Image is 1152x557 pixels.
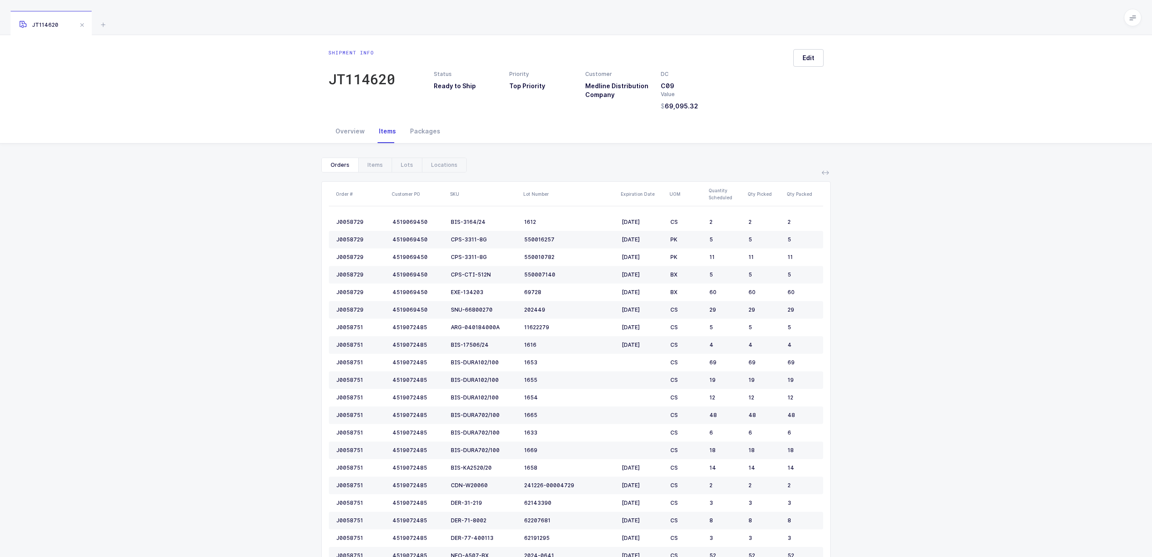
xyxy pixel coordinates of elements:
div: Quantity Scheduled [709,187,742,201]
div: 18 [709,447,742,454]
div: J0058751 [336,500,385,507]
div: Customer PO [392,190,445,198]
div: J0058751 [336,324,385,331]
div: 60 [709,289,742,296]
div: 5 [788,271,816,278]
div: 4519069450 [392,306,444,313]
div: J0058729 [336,271,385,278]
div: [DATE] [622,517,663,524]
div: CS [670,429,702,436]
div: Customer [585,70,650,78]
div: [DATE] [622,500,663,507]
div: 69728 [524,289,615,296]
div: Locations [422,158,466,172]
div: CS [670,324,702,331]
div: Status [434,70,499,78]
div: 4519069450 [392,219,444,226]
div: 5 [788,236,816,243]
div: [DATE] [622,464,663,471]
div: 19 [788,377,816,384]
div: 8 [749,517,781,524]
div: CPS-CTI-512N [451,271,517,278]
div: 3 [749,535,781,542]
div: BX [670,271,702,278]
div: BIS-DURA102/100 [451,394,517,401]
div: 48 [709,412,742,419]
div: J0058751 [336,447,385,454]
div: 1658 [524,464,615,471]
div: 62143390 [524,500,615,507]
div: CS [670,394,702,401]
div: 4519072485 [392,500,444,507]
div: [DATE] [622,254,663,261]
div: 4 [788,341,816,349]
div: 14 [709,464,742,471]
div: CS [670,500,702,507]
div: DER-71-8002 [451,517,517,524]
div: 1665 [524,412,615,419]
div: 3 [709,500,742,507]
div: 6 [788,429,816,436]
div: 550007140 [524,271,615,278]
div: BIS-DURA702/100 [451,412,517,419]
div: 14 [749,464,781,471]
div: BIS-DURA702/100 [451,429,517,436]
div: 2 [709,482,742,489]
div: 4519072485 [392,394,444,401]
div: 19 [749,377,781,384]
div: 4519072485 [392,517,444,524]
div: Order # [336,190,386,198]
div: [DATE] [622,219,663,226]
div: 29 [709,306,742,313]
div: 18 [788,447,816,454]
div: 2 [749,482,781,489]
div: 60 [788,289,816,296]
div: UOM [670,190,703,198]
div: [DATE] [622,341,663,349]
div: J0058751 [336,535,385,542]
div: 12 [788,394,816,401]
div: 5 [749,271,781,278]
div: 4519069450 [392,254,444,261]
h3: Ready to Ship [434,82,499,90]
div: 4 [709,341,742,349]
div: Qty Packed [787,190,821,198]
div: 241226-00004729 [524,482,615,489]
div: Packages [403,119,447,143]
div: Lots [392,158,422,172]
div: ARG-040184000A [451,324,517,331]
div: 4519072485 [392,464,444,471]
div: 14 [788,464,816,471]
div: [DATE] [622,324,663,331]
span: JT114620 [19,22,58,28]
div: 5 [709,324,742,331]
div: Value [661,90,726,98]
div: 4519072485 [392,447,444,454]
div: Qty Picked [748,190,781,198]
div: 18 [749,447,781,454]
div: [DATE] [622,306,663,313]
div: PK [670,254,702,261]
div: 550016257 [524,236,615,243]
div: 19 [709,377,742,384]
div: 2 [709,219,742,226]
div: BIS-17506/24 [451,341,517,349]
div: CS [670,535,702,542]
div: J0058751 [336,482,385,489]
div: CPS-3311-8G [451,254,517,261]
div: DER-77-400113 [451,535,517,542]
div: 29 [788,306,816,313]
div: J0058729 [336,289,385,296]
div: J0058729 [336,219,385,226]
div: BIS-DURA102/100 [451,377,517,384]
div: CS [670,306,702,313]
div: 1633 [524,429,615,436]
div: 5 [749,324,781,331]
div: 11622279 [524,324,615,331]
div: 1669 [524,447,615,454]
div: 62207681 [524,517,615,524]
div: CS [670,359,702,366]
div: EXE-134203 [451,289,517,296]
div: 4519072485 [392,412,444,419]
div: Lot Number [523,190,616,198]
